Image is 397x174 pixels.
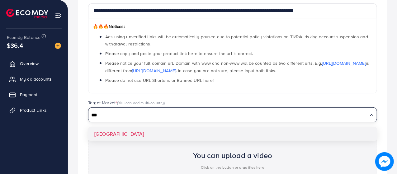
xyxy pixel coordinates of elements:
[20,76,52,82] span: My ad accounts
[7,41,23,50] span: $36.4
[20,60,39,67] span: Overview
[93,23,125,30] span: Notices:
[105,77,214,83] span: Please do not use URL Shortens or Banned URL here!
[5,88,63,101] a: Payment
[93,23,109,30] span: 🔥🔥🔥
[117,100,165,106] span: (You can add multi-country)
[375,152,394,171] img: image
[193,151,272,160] h2: You can upload a video
[88,127,377,141] li: [GEOGRAPHIC_DATA]
[20,92,37,98] span: Payment
[5,57,63,70] a: Overview
[105,50,253,57] span: Please copy and paste your product link here to ensure the url is correct.
[5,104,63,116] a: Product Links
[105,60,369,73] span: Please notice your full domain url. Domain with www and non-www will be counted as two different ...
[88,100,165,106] label: Target Market
[193,164,272,171] p: Click on the button or drag files here
[322,60,366,66] a: [URL][DOMAIN_NAME]
[55,43,61,49] img: image
[105,34,368,47] span: Ads using unverified links will be automatically paused due to potential policy violations on Tik...
[88,107,377,122] div: Search for option
[6,9,48,18] img: logo
[89,111,367,120] input: Search for option
[55,12,62,19] img: menu
[5,73,63,85] a: My ad accounts
[20,107,47,113] span: Product Links
[132,68,176,74] a: [URL][DOMAIN_NAME]
[7,34,40,40] span: Ecomdy Balance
